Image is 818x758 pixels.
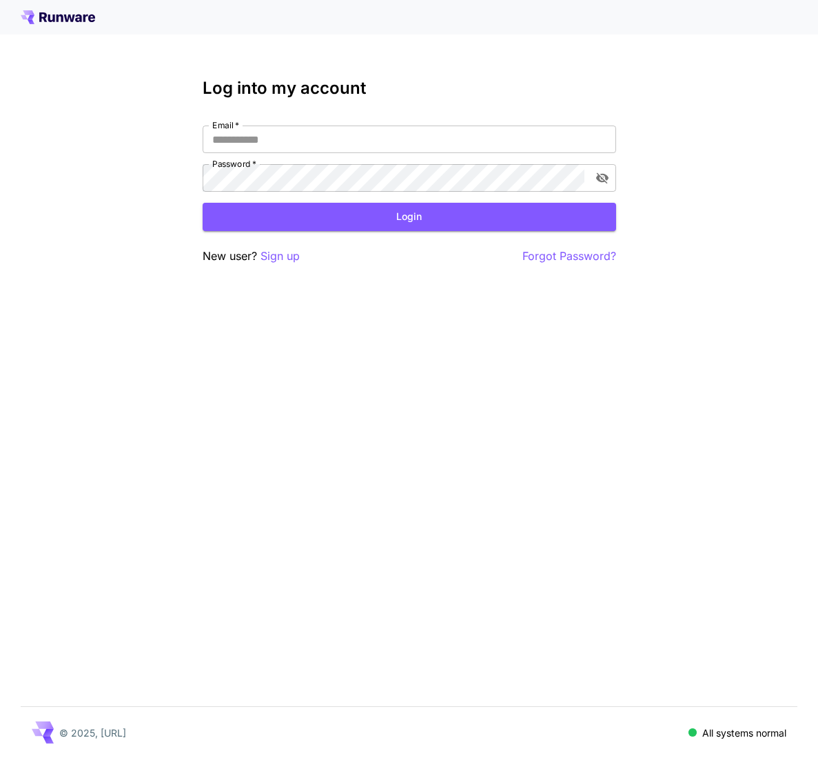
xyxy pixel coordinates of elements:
[212,119,239,131] label: Email
[203,248,300,265] p: New user?
[260,248,300,265] button: Sign up
[522,248,616,265] button: Forgot Password?
[702,726,786,740] p: All systems normal
[203,79,616,98] h3: Log into my account
[590,166,615,190] button: toggle password visibility
[203,203,616,231] button: Login
[212,158,256,170] label: Password
[59,726,126,740] p: © 2025, [URL]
